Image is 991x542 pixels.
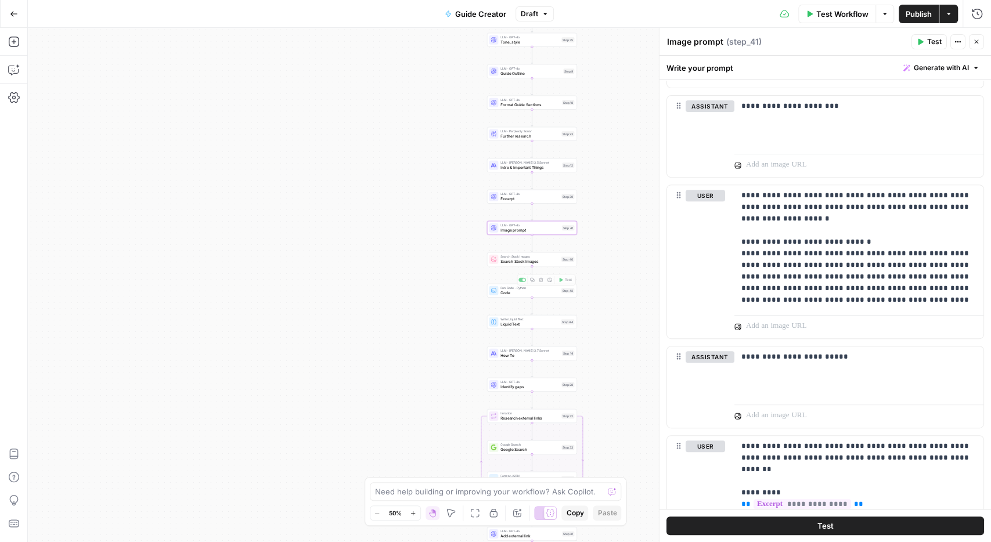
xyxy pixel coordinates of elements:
[561,194,574,199] div: Step 39
[500,411,559,415] span: Iteration
[686,100,734,112] button: assistant
[487,315,577,329] div: Write Liquid TextLiquid TextStep 44
[562,531,574,536] div: Step 31
[500,415,559,421] span: Research external links
[531,172,533,189] g: Edge from step_12 to step_39
[500,254,559,259] span: Search Stock Images
[500,35,559,39] span: LLM · GPT-4o
[911,34,947,49] button: Test
[563,68,574,74] div: Step 9
[500,442,559,447] span: Google Search
[899,60,984,75] button: Generate with AI
[487,527,577,541] div: LLM · GPT-4oAdd external linkStep 31
[500,286,559,290] span: Run Code · Python
[899,5,939,23] button: Publish
[562,351,575,356] div: Step 14
[660,56,991,80] div: Write your prompt
[487,346,577,360] div: LLM · [PERSON_NAME] 3.7 SonnetHow ToStep 14
[531,46,533,63] g: Edge from step_35 to step_9
[798,5,875,23] button: Test Workflow
[531,391,533,408] g: Edge from step_28 to step_32
[500,66,561,71] span: LLM · GPT-4o
[686,440,725,452] button: user
[487,64,577,78] div: LLM · GPT-4oGuide OutlineStep 9
[561,445,574,450] div: Step 33
[686,190,725,201] button: user
[562,100,574,105] div: Step 18
[561,476,575,481] div: Step 34
[500,223,560,227] span: LLM · GPT-4o
[531,360,533,377] g: Edge from step_14 to step_28
[561,505,588,521] button: Copy
[561,256,575,262] div: Step 40
[531,509,533,526] g: Edge from step_32-iteration-end to step_31
[500,352,560,358] span: How To
[666,516,984,535] button: Test
[487,252,577,266] div: Search Stock ImagesSearch Stock ImagesStep 40
[500,529,560,533] span: LLM · GPT-4o
[531,328,533,345] g: Edge from step_44 to step_14
[500,160,560,165] span: LLM · [PERSON_NAME] 3.5 Sonnet
[500,317,558,321] span: Write Liquid Text
[906,8,932,20] span: Publish
[500,133,559,139] span: Further research
[531,15,533,32] g: Edge from step_36 to step_35
[487,127,577,141] div: LLM · Perplexity SonarFurther researchStep 23
[500,39,559,45] span: Tone, style
[914,63,969,73] span: Generate with AI
[487,284,577,298] div: Run Code · PythonCodeStep 42Test
[561,288,575,293] div: Step 42
[487,221,577,235] div: LLM · GPT-4oImage promptStep 41
[487,409,577,423] div: LoopIterationResearch external linksStep 32
[667,346,725,428] div: assistant
[500,129,559,133] span: LLM · Perplexity Sonar
[561,319,574,324] div: Step 44
[487,158,577,172] div: LLM · [PERSON_NAME] 3.5 SonnetIntro & Important ThingsStep 12
[531,266,533,283] g: Edge from step_40 to step_42
[531,203,533,220] g: Edge from step_39 to step_41
[500,102,560,107] span: Format Guide Sections
[389,508,402,518] span: 50%
[816,8,869,20] span: Test Workflow
[562,162,574,168] div: Step 12
[531,454,533,471] g: Edge from step_33 to step_34
[561,37,574,42] div: Step 35
[726,36,762,48] span: ( step_41 )
[487,472,577,486] div: Format JSONFormat JSONStep 34
[487,378,577,392] div: LLM · GPT-4oIdentify gapsStep 28
[500,227,560,233] span: Image prompt
[561,382,574,387] div: Step 28
[500,474,559,478] span: Format JSON
[667,96,725,177] div: assistant
[500,384,559,389] span: Identify gaps
[455,8,506,20] span: Guide Creator
[597,508,617,518] span: Paste
[500,321,558,327] span: Liquid Text
[686,351,734,363] button: assistant
[500,290,559,295] span: Code
[667,185,725,338] div: user
[500,446,559,452] span: Google Search
[927,37,942,47] span: Test
[531,109,533,126] g: Edge from step_18 to step_23
[500,164,560,170] span: Intro & Important Things
[487,190,577,204] div: LLM · GPT-4oExcerptStep 39
[500,533,560,539] span: Add external link
[487,33,577,47] div: LLM · GPT-4oTone, styleStep 35
[531,140,533,157] g: Edge from step_23 to step_12
[593,505,621,521] button: Paste
[438,5,513,23] button: Guide Creator
[487,440,577,454] div: Google SearchGoogle SearchStep 33
[500,196,559,201] span: Excerpt
[500,380,559,384] span: LLM · GPT-4o
[500,348,560,353] span: LLM · [PERSON_NAME] 3.7 Sonnet
[500,191,559,196] span: LLM · GPT-4o
[500,258,559,264] span: Search Stock Images
[521,9,538,19] span: Draft
[667,36,723,48] textarea: Image prompt
[566,508,583,518] span: Copy
[531,422,533,439] g: Edge from step_32 to step_33
[500,97,560,102] span: LLM · GPT-4o
[561,131,574,136] div: Step 23
[516,6,554,21] button: Draft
